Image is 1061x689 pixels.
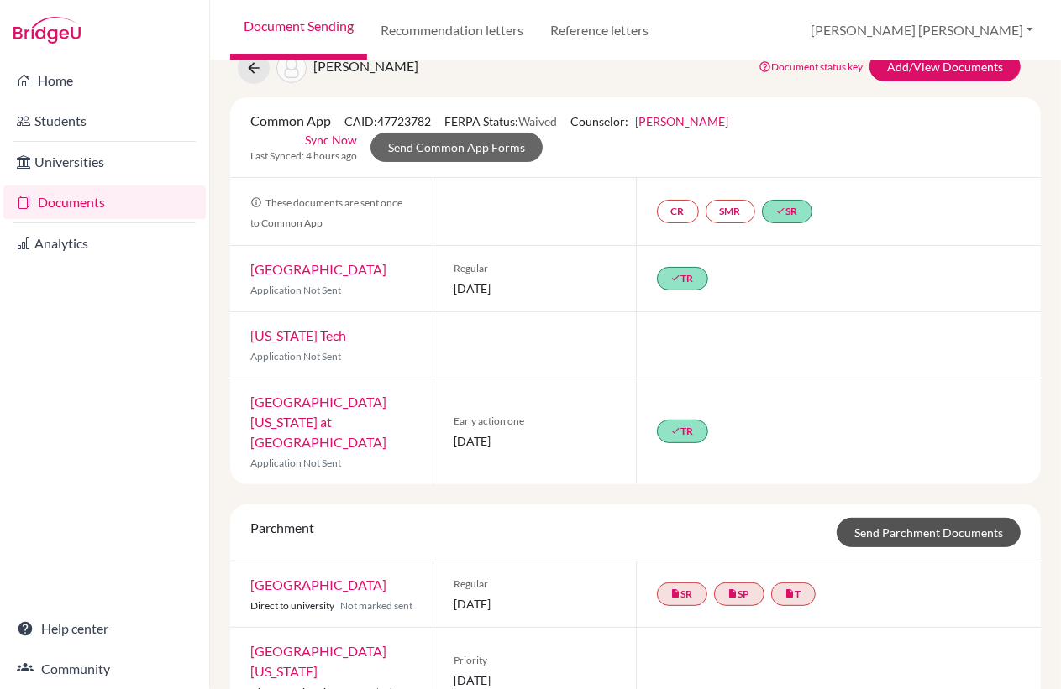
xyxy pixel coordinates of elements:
a: Analytics [3,227,206,260]
a: Community [3,652,206,686]
span: Application Not Sent [250,350,341,363]
a: Documents [3,185,206,219]
span: These documents are sent once to Common App [250,196,402,229]
span: Not marked sent [340,598,412,613]
i: done [671,273,681,283]
span: Application Not Sent [250,284,341,296]
span: Regular [454,577,615,592]
a: Home [3,64,206,97]
span: Priority [454,653,615,668]
span: CAID: 47723782 [344,114,431,128]
a: Help center [3,612,206,645]
span: [PERSON_NAME] [313,58,418,74]
a: Sync Now [305,131,357,149]
a: Students [3,104,206,138]
a: doneSR [762,200,812,223]
a: [GEOGRAPHIC_DATA][US_STATE] [250,643,386,679]
a: SMR [706,200,755,223]
a: [PERSON_NAME] [635,114,728,128]
a: doneTR [657,267,708,290]
a: insert_drive_fileSR [657,582,707,606]
span: Last Synced: 4 hours ago [250,149,357,164]
i: insert_drive_file [671,588,681,598]
span: [DATE] [454,279,615,297]
a: [GEOGRAPHIC_DATA][US_STATE] at [GEOGRAPHIC_DATA] [250,394,386,450]
i: done [671,425,681,436]
a: insert_drive_fileT [771,582,816,606]
a: Send Common App Forms [370,133,543,162]
span: [DATE] [454,595,615,613]
span: Parchment [250,519,314,535]
i: insert_drive_file [728,588,738,598]
span: Common App [250,112,331,128]
span: Counselor: [570,114,728,128]
a: insert_drive_fileSP [714,582,764,606]
a: Document status key [759,60,863,73]
a: Send Parchment Documents [837,518,1021,547]
span: Regular [454,261,615,276]
a: doneTR [657,420,708,443]
span: [DATE] [454,671,615,689]
a: [GEOGRAPHIC_DATA] [250,577,386,592]
i: insert_drive_file [785,588,796,598]
a: CR [657,200,699,223]
a: [GEOGRAPHIC_DATA] [250,261,386,277]
span: Application Not Sent [250,457,341,469]
i: done [776,206,786,216]
span: FERPA Status: [444,114,557,128]
a: Universities [3,145,206,179]
span: Direct to university [250,599,334,612]
span: [DATE] [454,432,615,450]
img: Bridge-U [13,17,81,44]
span: Waived [518,114,557,128]
button: [PERSON_NAME] [PERSON_NAME] [803,14,1041,46]
a: [US_STATE] Tech [250,327,346,343]
a: Add/View Documents [869,52,1021,81]
span: Early action one [454,414,615,429]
